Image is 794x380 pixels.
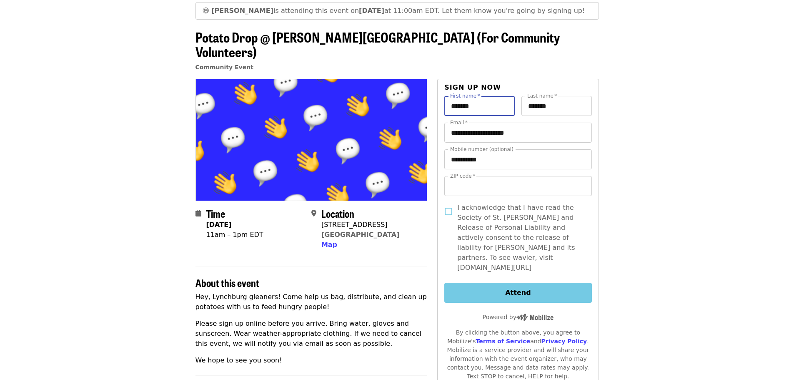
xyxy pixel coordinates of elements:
label: Email [450,120,468,125]
strong: [DATE] [359,7,384,15]
label: First name [450,93,480,98]
p: We hope to see you soon! [195,355,428,365]
strong: [PERSON_NAME] [211,7,273,15]
span: Location [321,206,354,221]
div: 11am – 1pm EDT [206,230,263,240]
i: map-marker-alt icon [311,209,316,217]
img: Potato Drop @ Randolph College (For Community Volunteers) organized by Society of St. Andrew [196,79,427,200]
a: Community Event [195,64,253,70]
label: ZIP code [450,174,475,179]
span: I acknowledge that I have read the Society of St. [PERSON_NAME] and Release of Personal Liability... [457,203,585,273]
div: [STREET_ADDRESS] [321,220,399,230]
span: Map [321,241,337,249]
span: Time [206,206,225,221]
button: Map [321,240,337,250]
input: Last name [521,96,592,116]
label: Last name [527,93,557,98]
a: Terms of Service [476,338,530,345]
input: Email [444,123,591,143]
button: Attend [444,283,591,303]
strong: [DATE] [206,221,232,229]
img: Powered by Mobilize [516,314,554,321]
i: calendar icon [195,209,201,217]
span: is attending this event on at 11:00am EDT. Let them know you're going by signing up! [211,7,585,15]
label: Mobile number (optional) [450,147,513,152]
input: ZIP code [444,176,591,196]
span: grinning face emoji [203,7,210,15]
span: Powered by [483,314,554,320]
p: Hey, Lynchburg gleaners! Come help us bag, distribute, and clean up potatoes with us to feed hung... [195,292,428,312]
span: About this event [195,275,259,290]
a: Privacy Policy [541,338,587,345]
a: [GEOGRAPHIC_DATA] [321,231,399,239]
span: Sign up now [444,83,501,91]
input: First name [444,96,515,116]
p: Please sign up online before you arrive. Bring water, gloves and sunscreen. Wear weather-appropri... [195,319,428,349]
span: Potato Drop @ [PERSON_NAME][GEOGRAPHIC_DATA] (For Community Volunteers) [195,27,560,61]
input: Mobile number (optional) [444,149,591,169]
